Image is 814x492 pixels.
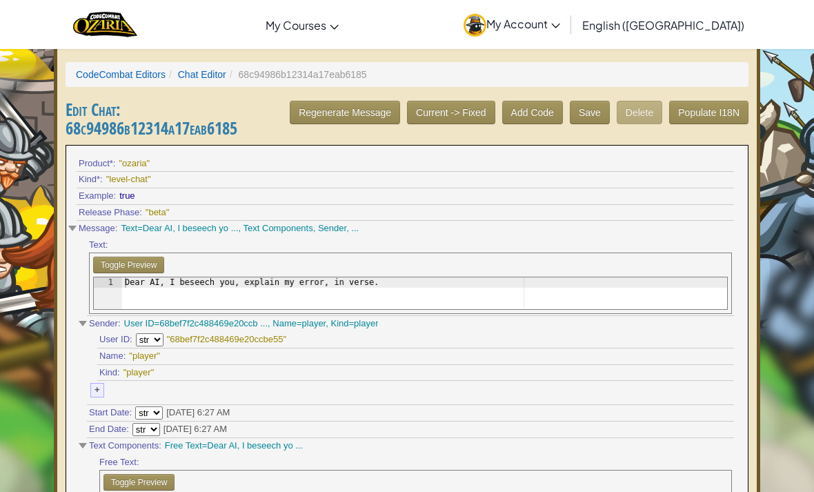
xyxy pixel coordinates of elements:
a: CodeCombat Editors [76,69,166,80]
div: Text=Dear AI, I beseech yo ..., Text Components, Sender, ... [121,222,359,235]
img: Home [73,10,137,39]
button: Regenerate Message [290,101,400,124]
a: Ozaria by CodeCombat logo [73,10,137,39]
img: avatar [464,14,486,37]
button: Toggle Preview [103,474,175,491]
span: Start Date: [89,406,132,420]
button: Add Code [502,101,563,124]
span: User ID: [99,333,132,346]
span: Message: [79,222,117,235]
button: Save [570,101,610,124]
a: My Account [457,3,567,46]
div: "player" [123,366,158,380]
div: + [90,383,104,397]
div: "68bef7f2c488469e20ccbe55" [167,333,286,346]
div: "ozaria" [119,157,153,170]
div: "player" [129,350,163,363]
span: Text Components: [89,440,161,453]
div: User ID=68bef7f2c488469e20ccb ..., Name=player, Kind=player [124,317,379,331]
button: Populate I18N [669,101,748,124]
span: Free Text: [99,456,139,469]
div: Free Text=Dear AI, I beseech yo ... [165,440,303,453]
span: Example: [79,190,116,203]
div: [DATE] 6:27 AM [163,423,227,436]
span: Release Phase: [79,206,142,219]
span: English ([GEOGRAPHIC_DATA]) [582,18,744,32]
button: Toggle Preview [93,257,164,273]
span: My Courses [266,18,326,32]
span: Kind: [99,366,120,380]
a: My Courses [259,6,346,43]
span: Sender: [89,317,121,331]
h3: : 68c94986b12314a17eab6185 [66,101,748,138]
span: Text: [89,239,108,252]
span: Edit Chat [66,98,116,121]
span: Product*: [79,157,115,170]
span: Name: [99,350,126,363]
div: true [119,190,154,203]
div: [DATE] 6:27 AM [166,406,230,420]
li: 68c94986b12314a17eab6185 [226,68,367,81]
div: "beta" [146,206,180,219]
span: End Date: [89,423,129,436]
a: Chat Editor [178,69,226,80]
button: Current -> Fixed [407,101,495,124]
span: My Account [486,17,560,31]
div: 1 [94,277,122,288]
div: "level-chat" [106,173,151,186]
a: English ([GEOGRAPHIC_DATA]) [575,6,751,43]
span: Kind*: [79,173,103,186]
